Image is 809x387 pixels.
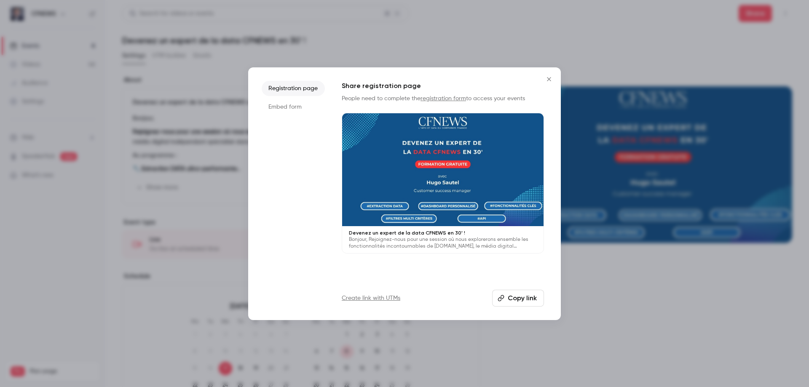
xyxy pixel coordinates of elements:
h1: Share registration page [342,81,544,91]
a: registration form [421,96,466,101]
p: Bonjour, Rejoignez-nous pour une session où nous explorerons ensemble les fonctionnalités inconto... [349,236,537,250]
li: Embed form [262,99,325,115]
p: Devenez un expert de la data CFNEWS en 30' ! [349,230,537,236]
a: Create link with UTMs [342,294,400,302]
li: Registration page [262,81,325,96]
button: Copy link [492,290,544,307]
button: Close [541,71,557,88]
a: Devenez un expert de la data CFNEWS en 30' !Bonjour, Rejoignez-nous pour une session où nous expl... [342,113,544,254]
p: People need to complete the to access your events [342,94,544,103]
